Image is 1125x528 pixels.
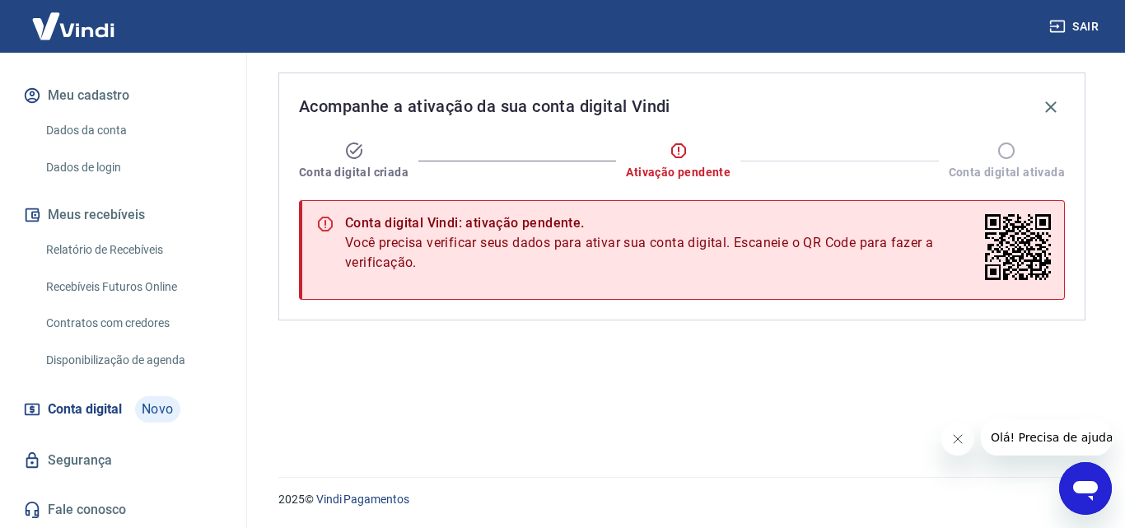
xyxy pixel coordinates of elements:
iframe: Botão para abrir a janela de mensagens [1059,462,1112,515]
span: Ativação pendente [626,164,731,180]
span: Acompanhe a ativação da sua conta digital Vindi [299,93,670,119]
a: Relatório de Recebíveis [40,233,226,267]
iframe: Mensagem da empresa [981,419,1112,456]
button: Meu cadastro [20,77,226,114]
a: Fale conosco [20,492,226,528]
span: Conta digital criada [299,164,408,180]
p: 2025 © [278,491,1085,508]
button: Meus recebíveis [20,197,226,233]
span: Conta digital [48,398,122,421]
iframe: Fechar mensagem [941,423,974,456]
a: Dados da conta [40,114,226,147]
a: Disponibilização de agenda [40,343,226,377]
a: Recebíveis Futuros Online [40,270,226,304]
span: Você precisa verificar seus dados para ativar sua conta digital. Escaneie o QR Code para fazer a ... [345,233,978,273]
a: Dados de login [40,151,226,185]
button: Sair [1046,12,1105,42]
a: Segurança [20,442,226,479]
span: Olá! Precisa de ajuda? [10,12,138,25]
img: Vindi [20,1,127,51]
a: Conta digitalNovo [20,390,226,429]
a: Contratos com credores [40,306,226,340]
span: Conta digital ativada [949,164,1065,180]
a: Vindi Pagamentos [316,493,409,506]
span: Novo [135,396,180,423]
div: Conta digital Vindi: ativação pendente. [345,213,978,233]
